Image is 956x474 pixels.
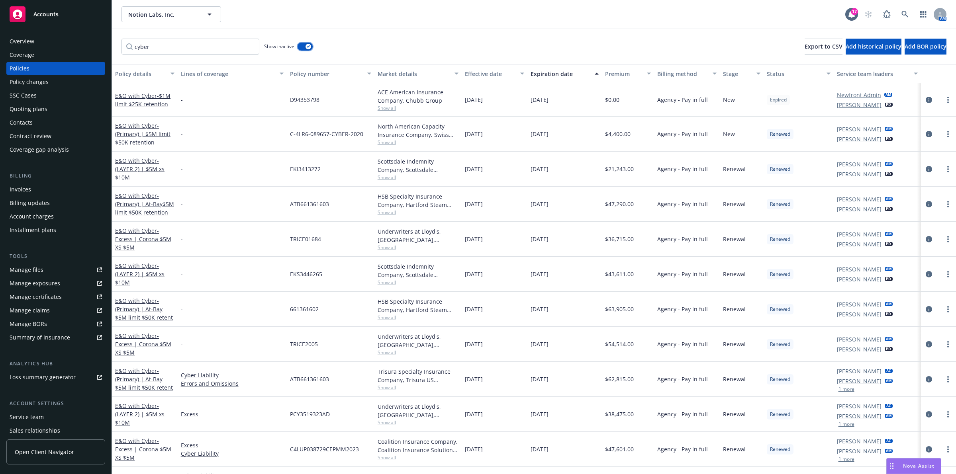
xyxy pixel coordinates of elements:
span: Renewal [723,305,746,313]
span: [DATE] [531,410,549,418]
span: Expired [770,96,787,103]
span: - [181,96,183,104]
div: Sales relationships [10,424,60,437]
a: more [943,234,953,244]
span: Agency - Pay in full [657,340,708,348]
a: more [943,269,953,279]
a: Cyber Liability [181,371,284,379]
a: Excess [181,410,284,418]
a: Service team [6,411,105,423]
a: Policy changes [6,76,105,88]
span: [DATE] [531,200,549,208]
span: Agency - Pay in full [657,235,708,243]
div: Invoices [10,183,31,196]
span: Renewed [770,411,790,418]
a: more [943,304,953,314]
a: circleInformation [924,445,934,454]
span: Show inactive [264,43,294,50]
span: EKI3413272 [290,165,321,173]
span: [DATE] [531,305,549,313]
span: Agency - Pay in full [657,410,708,418]
a: Newfront Admin [837,91,881,99]
a: more [943,129,953,139]
a: E&O with Cyber [115,157,165,181]
span: [DATE] [465,340,483,348]
span: - (LAYER 2) | $5M xs $10M [115,402,165,426]
span: C4LUP038729CEPMM2023 [290,445,359,453]
span: - (Primary) | At-Bay $5M limit $50K retent [115,367,173,391]
a: E&O with Cyber [115,332,171,356]
span: [DATE] [531,375,549,383]
div: Contract review [10,130,51,142]
div: Status [767,70,822,78]
span: Renewed [770,341,790,348]
a: Sales relationships [6,424,105,437]
span: ATB661361603 [290,375,329,383]
a: Start snowing [860,6,876,22]
button: Status [764,64,834,83]
div: Underwriters at Lloyd's, [GEOGRAPHIC_DATA], [PERSON_NAME] of London, CRC Group [378,332,459,349]
a: Search [897,6,913,22]
a: [PERSON_NAME] [837,367,882,375]
a: more [943,95,953,105]
a: circleInformation [924,410,934,419]
span: $54,514.00 [605,340,634,348]
span: Renewed [770,306,790,313]
a: [PERSON_NAME] [837,265,882,273]
span: Export to CSV [805,43,842,50]
a: Account charges [6,210,105,223]
a: circleInformation [924,304,934,314]
a: [PERSON_NAME] [837,240,882,248]
a: [PERSON_NAME] [837,402,882,410]
a: Contract review [6,130,105,142]
span: - (Primary) | $5M limit $50K retention [115,122,170,146]
button: Nova Assist [886,458,941,474]
a: E&O with Cyber [115,402,165,426]
span: - [181,305,183,313]
button: Notion Labs, Inc. [121,6,221,22]
span: - [181,130,183,138]
span: Nova Assist [903,462,934,469]
span: Renewed [770,201,790,208]
span: [DATE] [465,235,483,243]
button: Service team leaders [834,64,921,83]
span: Show all [378,314,459,321]
span: [DATE] [531,445,549,453]
div: Policy details [115,70,166,78]
div: SSC Cases [10,89,37,102]
span: - [181,200,183,208]
div: Manage exposures [10,277,60,290]
a: E&O with Cyber [115,192,174,216]
div: Trisura Specialty Insurance Company, Trisura US Insurance Group, CRC Group [378,367,459,384]
span: $62,815.00 [605,375,634,383]
div: Policy number [290,70,362,78]
a: more [943,375,953,384]
a: [PERSON_NAME] [837,275,882,283]
a: Errors and Omissions [181,379,284,388]
div: Overview [10,35,34,48]
a: E&O with Cyber [115,92,170,108]
div: Loss summary generator [10,371,76,384]
a: Policies [6,62,105,75]
a: circleInformation [924,164,934,174]
a: Contacts [6,116,105,129]
div: Analytics hub [6,360,105,368]
span: Show all [378,244,459,251]
span: - Excess | Corona $5M XS $5M [115,332,171,356]
a: Invoices [6,183,105,196]
div: HSB Specialty Insurance Company, Hartford Steam Boiler, CRC Group [378,192,459,209]
a: Report a Bug [879,6,895,22]
span: $36,715.00 [605,235,634,243]
div: Effective date [465,70,515,78]
a: [PERSON_NAME] [837,310,882,318]
a: circleInformation [924,95,934,105]
span: $21,243.00 [605,165,634,173]
span: [DATE] [531,235,549,243]
span: Show all [378,139,459,146]
div: Installment plans [10,224,56,236]
span: C-4LR6-089657-CYBER-2020 [290,130,363,138]
span: [DATE] [465,445,483,453]
span: Show all [378,384,459,391]
a: Switch app [915,6,931,22]
a: more [943,199,953,209]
